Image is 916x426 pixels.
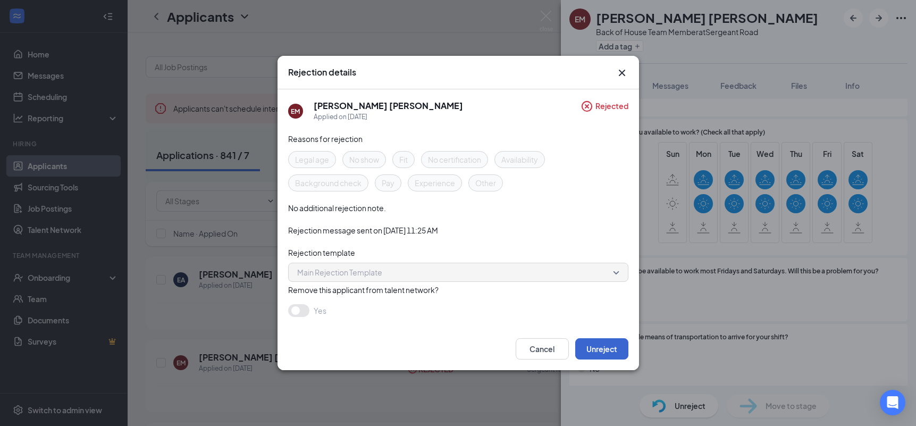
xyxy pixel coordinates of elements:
[288,134,363,144] span: Reasons for rejection
[516,338,569,360] button: Cancel
[399,154,408,165] span: Fit
[288,203,386,213] span: No additional rejection note.
[288,225,438,235] span: Rejection message sent on [DATE] 11:25 AM
[501,154,538,165] span: Availability
[616,66,628,79] svg: Cross
[288,248,355,257] span: Rejection template
[382,177,394,189] span: Pay
[288,285,439,295] span: Remove this applicant from talent network?
[575,338,628,360] button: Unreject
[314,112,463,122] div: Applied on [DATE]
[314,100,463,112] h5: [PERSON_NAME] [PERSON_NAME]
[428,154,481,165] span: No certification
[314,304,326,317] span: Yes
[616,66,628,79] button: Close
[297,264,382,280] span: Main Rejection Template
[288,66,356,78] h3: Rejection details
[880,390,905,415] div: Open Intercom Messenger
[295,177,362,189] span: Background check
[581,100,593,113] svg: CircleCross
[595,100,628,122] span: Rejected
[295,154,329,165] span: Legal age
[415,177,455,189] span: Experience
[349,154,379,165] span: No show
[291,107,300,116] div: EM
[475,177,496,189] span: Other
